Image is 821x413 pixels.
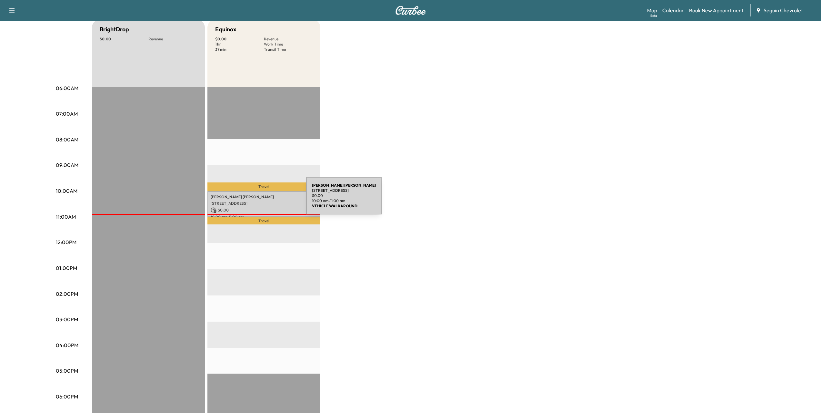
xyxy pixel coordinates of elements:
p: [STREET_ADDRESS] [312,188,376,193]
p: 04:00PM [56,341,78,349]
p: 05:00PM [56,367,78,375]
p: $ 0.00 [211,207,317,213]
p: Revenue [148,36,197,42]
p: [PERSON_NAME] [PERSON_NAME] [211,194,317,200]
a: MapBeta [647,6,657,14]
p: 37 min [215,47,264,52]
a: Calendar [662,6,684,14]
div: Beta [650,13,657,18]
b: VEHICLE WALKAROUND [312,203,357,208]
p: Travel [207,217,320,224]
p: 03:00PM [56,315,78,323]
p: Work Time [264,42,313,47]
a: Book New Appointment [689,6,744,14]
p: 12:00PM [56,238,76,246]
p: 06:00AM [56,84,78,92]
span: Seguin Chevrolet [764,6,803,14]
p: 09:00AM [56,161,78,169]
p: 07:00AM [56,110,78,118]
p: 06:00PM [56,393,78,400]
p: 02:00PM [56,290,78,298]
h5: Equinox [215,25,236,34]
p: Revenue [264,36,313,42]
p: 10:00 am - 11:00 am [312,198,376,203]
p: $ 0.00 [215,36,264,42]
p: $ 0.00 [100,36,148,42]
p: Travel [207,182,320,191]
h5: BrightDrop [100,25,129,34]
p: $ 0.00 [312,193,376,198]
p: [STREET_ADDRESS] [211,201,317,206]
p: 01:00PM [56,264,77,272]
p: 11:00AM [56,213,76,221]
b: [PERSON_NAME] [PERSON_NAME] [312,183,376,188]
p: Transit Time [264,47,313,52]
img: Curbee Logo [395,6,426,15]
p: 10:00AM [56,187,77,195]
p: 1 hr [215,42,264,47]
p: 08:00AM [56,136,78,143]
